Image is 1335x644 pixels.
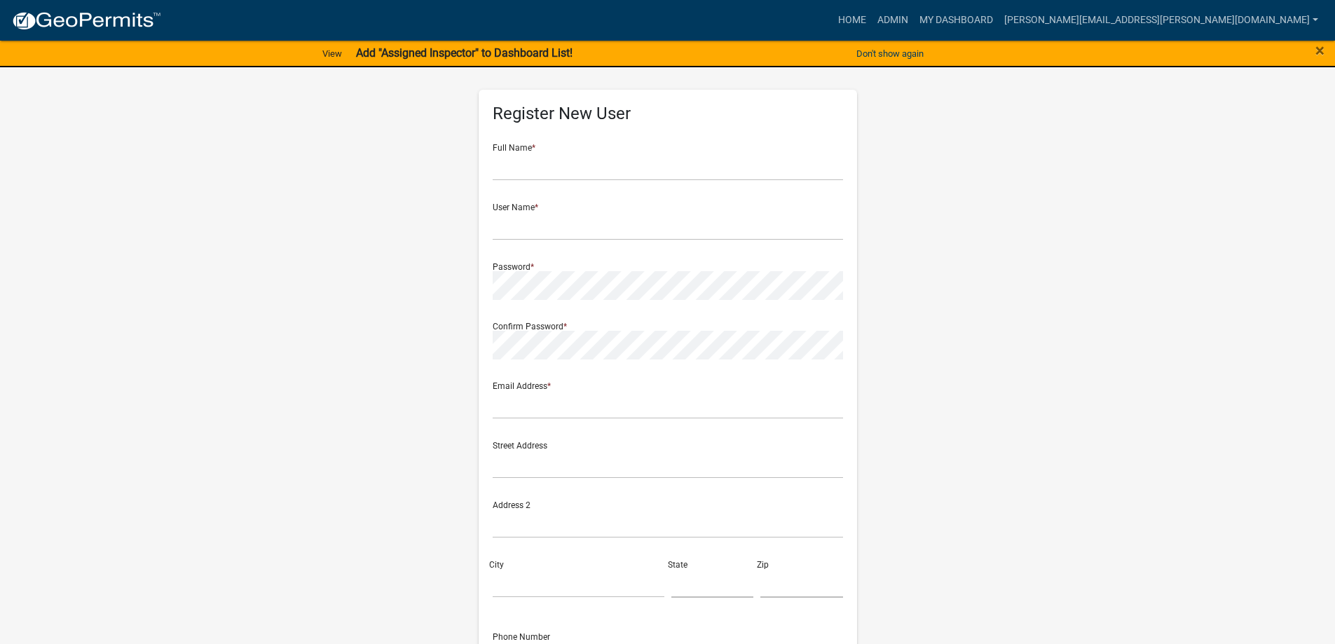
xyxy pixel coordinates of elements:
a: View [317,42,348,65]
a: Admin [872,7,914,34]
h5: Register New User [493,104,843,124]
button: Don't show again [851,42,929,65]
span: × [1315,41,1324,60]
strong: Add "Assigned Inspector" to Dashboard List! [356,46,573,60]
a: My Dashboard [914,7,999,34]
a: Home [833,7,872,34]
a: [PERSON_NAME][EMAIL_ADDRESS][PERSON_NAME][DOMAIN_NAME] [999,7,1324,34]
button: Close [1315,42,1324,59]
